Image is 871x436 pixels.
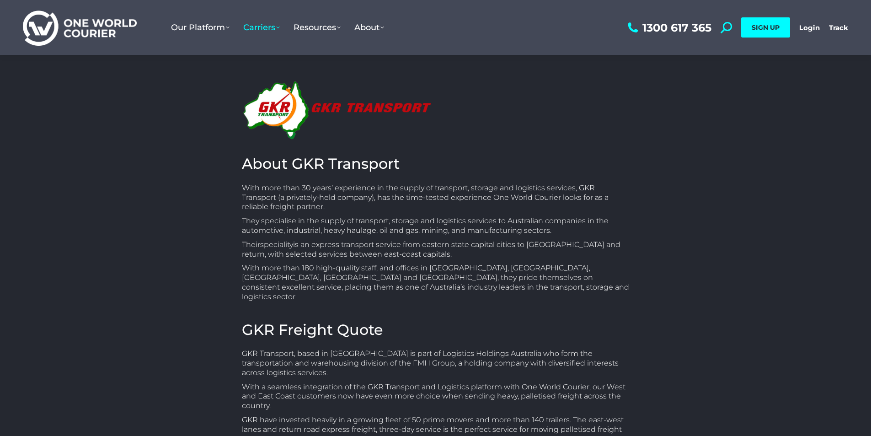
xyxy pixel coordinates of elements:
[799,23,820,32] a: Login
[242,216,630,236] p: They specialise in the supply of transport, storage and logistics services to Australian companie...
[242,320,630,339] h2: GKR Freight Quote
[164,13,236,42] a: Our Platform
[752,23,780,32] span: SIGN UP
[243,22,280,32] span: Carriers
[287,13,347,42] a: Resources
[347,13,391,42] a: About
[242,382,630,411] p: With a seamless integration of the GKR Transport and Logistics platform with One World Courier, o...
[242,154,630,173] h2: About GKR Transport
[260,240,293,249] span: speciality
[294,22,341,32] span: Resources
[242,349,630,377] p: GKR Transport, based in [GEOGRAPHIC_DATA] is part of Logistics Holdings Australia who form the tr...
[242,240,630,259] p: Their is an express transport service from eastern state capital cities to [GEOGRAPHIC_DATA] and ...
[23,9,137,46] img: One World Courier
[741,17,790,38] a: SIGN UP
[242,264,630,301] p: With more than 180 high-quality staff, and offices in [GEOGRAPHIC_DATA], [GEOGRAPHIC_DATA], [GEOG...
[236,13,287,42] a: Carriers
[829,23,848,32] a: Track
[242,183,630,212] p: With more than 30 years’ experience in the supply of transport, storage and logistics services, G...
[354,22,384,32] span: About
[171,22,230,32] span: Our Platform
[625,22,711,33] a: 1300 617 365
